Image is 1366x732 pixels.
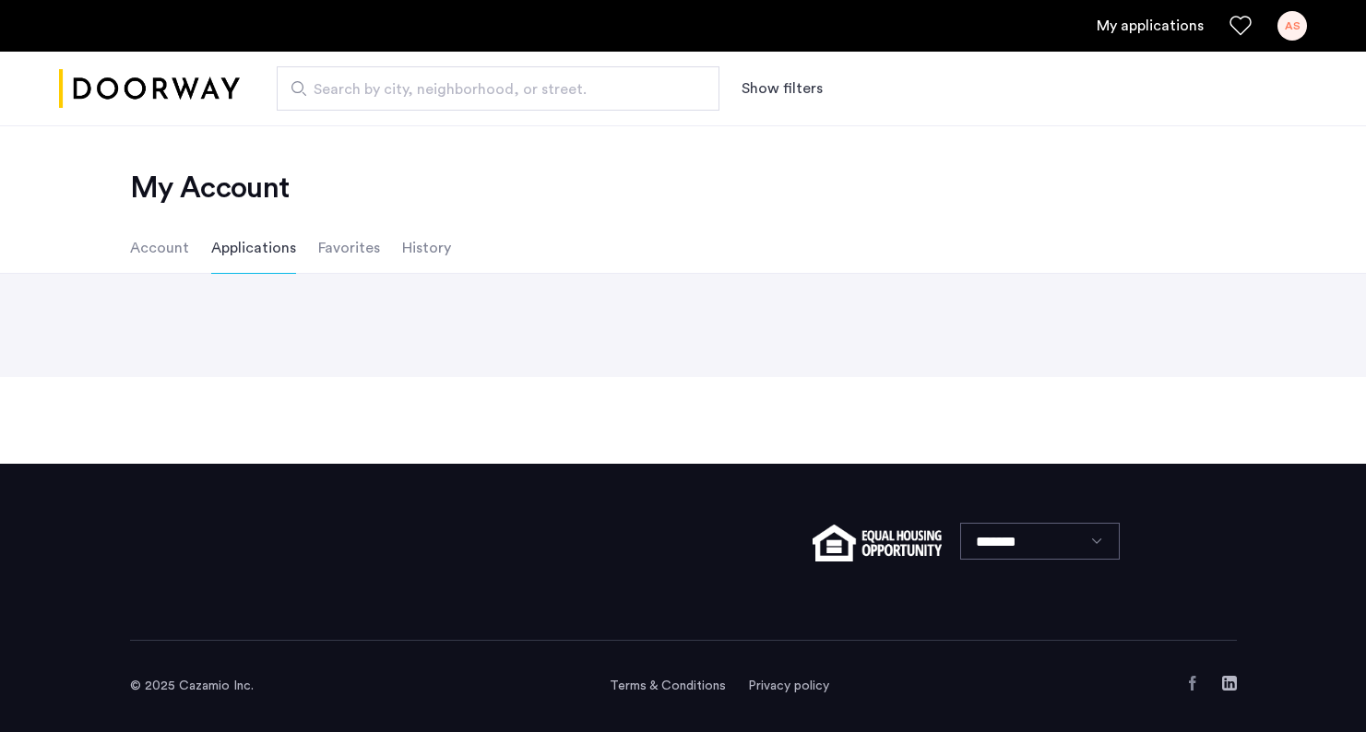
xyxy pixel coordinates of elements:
input: Apartment Search [277,66,719,111]
a: Terms and conditions [610,677,726,695]
img: logo [59,54,240,124]
a: My application [1097,15,1204,37]
img: equal-housing.png [813,525,941,561]
li: Account [130,222,189,274]
li: History [402,222,451,274]
div: AS [1277,11,1307,41]
button: Show or hide filters [742,77,823,100]
a: Privacy policy [748,677,829,695]
a: Facebook [1185,676,1200,691]
li: Favorites [318,222,380,274]
li: Applications [211,222,296,274]
select: Language select [960,523,1120,560]
span: © 2025 Cazamio Inc. [130,679,254,692]
h2: My Account [130,170,1237,207]
span: Search by city, neighborhood, or street. [314,78,668,100]
a: Cazamio logo [59,54,240,124]
a: Favorites [1229,15,1252,37]
a: LinkedIn [1222,676,1237,691]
